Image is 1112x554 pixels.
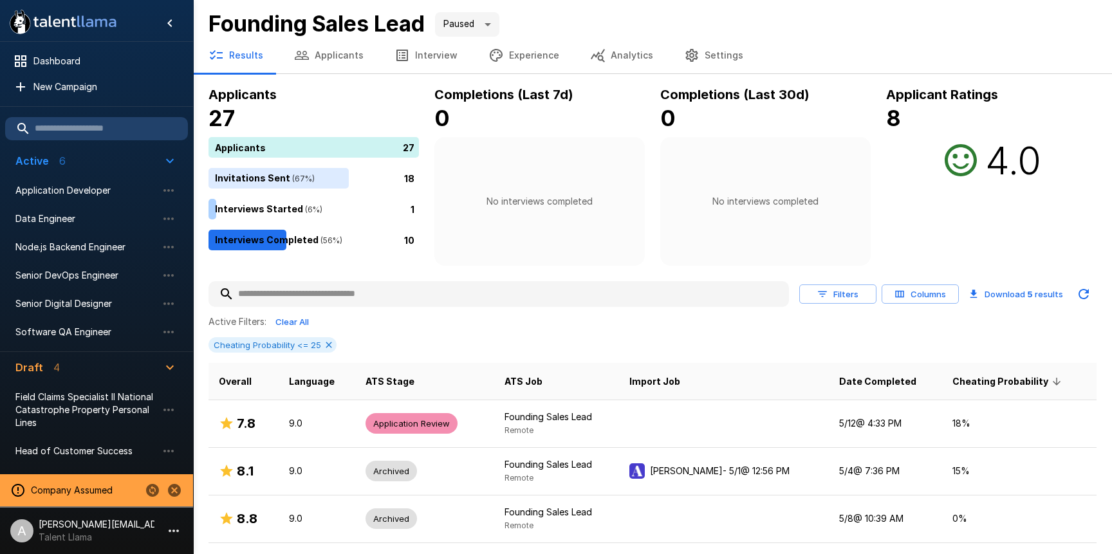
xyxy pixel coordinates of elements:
span: ATS Stage [366,374,414,389]
div: Cheating Probability <= 25 [208,337,337,353]
span: Overall [219,374,252,389]
span: ATS Job [505,374,542,389]
button: Filters [799,284,876,304]
img: Ashby [629,463,645,479]
b: Completions (Last 7d) [434,87,573,102]
p: 15 % [952,465,1086,477]
b: Completions (Last 30d) [660,87,810,102]
p: Active Filters: [208,315,266,328]
p: No interviews completed [486,195,593,208]
p: 9.0 [289,512,345,525]
span: Date Completed [839,374,916,389]
button: Clear All [272,312,313,332]
td: 5/4 @ 7:36 PM [829,447,942,495]
p: 18 [404,171,414,185]
button: Applicants [279,37,379,73]
p: Founding Sales Lead [505,411,609,423]
div: Paused [435,12,499,37]
span: Language [289,374,335,389]
td: 5/8 @ 10:39 AM [829,495,942,542]
p: 0 % [952,512,1086,525]
h2: 4.0 [985,137,1041,183]
p: Founding Sales Lead [505,458,609,471]
span: Archived [366,465,417,477]
span: Archived [366,513,417,525]
button: Download 5 results [964,281,1068,307]
b: 8 [886,105,901,131]
td: 5/12 @ 4:33 PM [829,400,942,447]
button: Updated Today - 1:17 PM [1071,281,1097,307]
p: 9.0 [289,465,345,477]
button: Analytics [575,37,669,73]
p: 18 % [952,417,1086,430]
p: Founding Sales Lead [505,506,609,519]
button: Columns [882,284,959,304]
p: [PERSON_NAME] - 5/1 @ 12:56 PM [650,465,790,477]
p: 27 [403,140,414,154]
p: No interviews completed [712,195,819,208]
h6: 8.8 [237,508,257,529]
b: Applicant Ratings [886,87,998,102]
span: Cheating Probability <= 25 [208,340,326,350]
b: 5 [1027,289,1033,299]
span: Import Job [629,374,680,389]
button: Results [193,37,279,73]
h6: 7.8 [237,413,255,434]
b: 0 [660,105,676,131]
button: Settings [669,37,759,73]
button: Interview [379,37,473,73]
span: Remote [505,521,533,530]
button: Experience [473,37,575,73]
h6: 8.1 [237,461,254,481]
span: Remote [505,473,533,483]
p: 9.0 [289,417,345,430]
p: 1 [411,202,414,216]
span: Cheating Probability [952,374,1065,389]
b: 0 [434,105,450,131]
span: Remote [505,425,533,435]
p: 10 [404,233,414,246]
b: Applicants [208,87,277,102]
span: Application Review [366,418,458,430]
b: Founding Sales Lead [208,10,425,37]
b: 27 [208,105,235,131]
